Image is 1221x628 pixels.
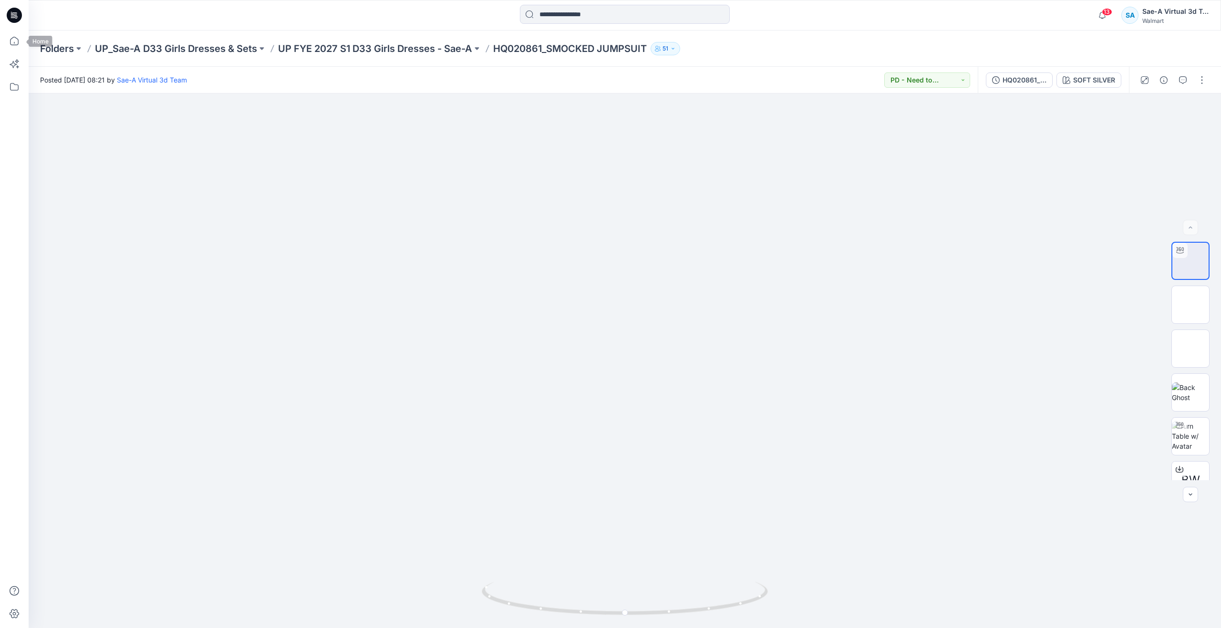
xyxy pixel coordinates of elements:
[40,42,74,55] a: Folders
[493,42,647,55] p: HQ020861_SMOCKED JUMPSUIT
[1181,472,1200,489] span: BW
[1172,382,1209,402] img: Back Ghost
[1156,72,1171,88] button: Details
[1073,75,1115,85] div: SOFT SILVER
[1172,421,1209,451] img: Turn Table w/ Avatar
[95,42,257,55] a: UP_Sae-A D33 Girls Dresses & Sets
[40,75,187,85] span: Posted [DATE] 08:21 by
[1142,6,1209,17] div: Sae-A Virtual 3d Team
[117,76,187,84] a: Sae-A Virtual 3d Team
[1121,7,1138,24] div: SA
[651,42,680,55] button: 51
[1003,75,1046,85] div: HQ020861_JSS
[1056,72,1121,88] button: SOFT SILVER
[662,43,668,54] p: 51
[278,42,472,55] a: UP FYE 2027 S1 D33 Girls Dresses - Sae-A
[1102,8,1112,16] span: 13
[1142,17,1209,24] div: Walmart
[986,72,1053,88] button: HQ020861_JSS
